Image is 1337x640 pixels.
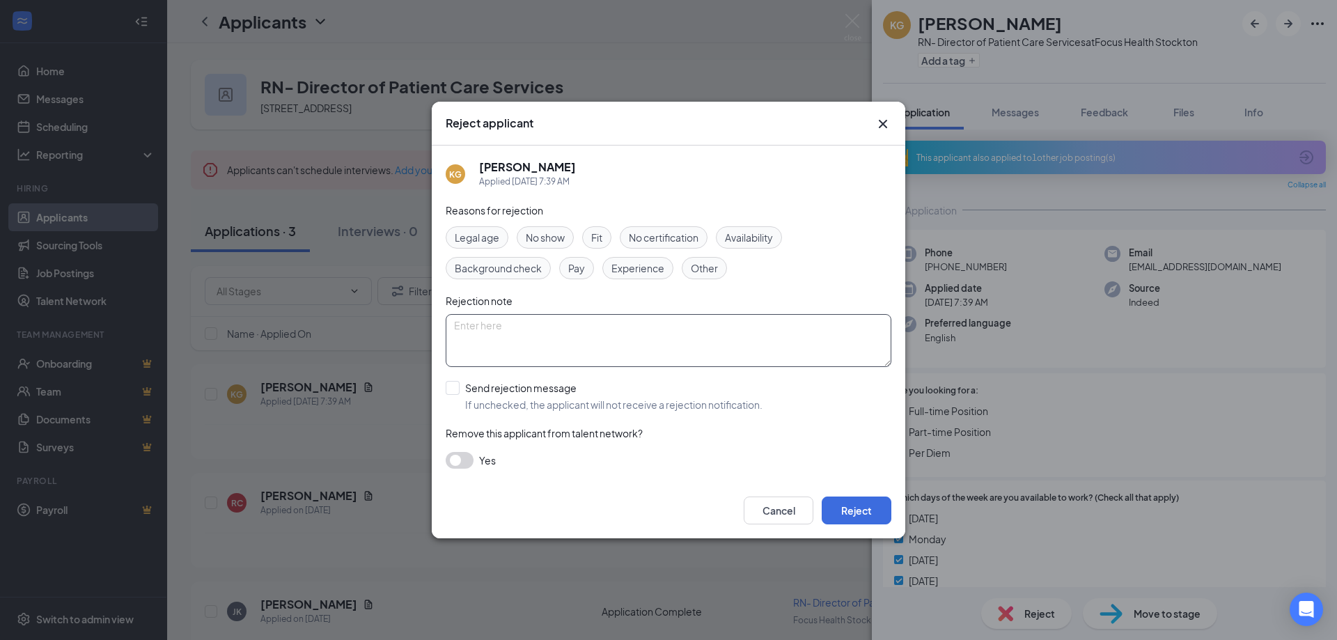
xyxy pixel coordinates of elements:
[875,116,891,132] button: Close
[822,497,891,524] button: Reject
[479,452,496,469] span: Yes
[455,260,542,276] span: Background check
[725,230,773,245] span: Availability
[455,230,499,245] span: Legal age
[526,230,565,245] span: No show
[446,295,513,307] span: Rejection note
[591,230,602,245] span: Fit
[479,159,576,175] h5: [PERSON_NAME]
[629,230,698,245] span: No certification
[449,169,462,180] div: KG
[446,427,643,439] span: Remove this applicant from talent network?
[875,116,891,132] svg: Cross
[611,260,664,276] span: Experience
[446,116,533,131] h3: Reject applicant
[446,204,543,217] span: Reasons for rejection
[691,260,718,276] span: Other
[568,260,585,276] span: Pay
[1290,593,1323,626] div: Open Intercom Messenger
[479,175,576,189] div: Applied [DATE] 7:39 AM
[744,497,813,524] button: Cancel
